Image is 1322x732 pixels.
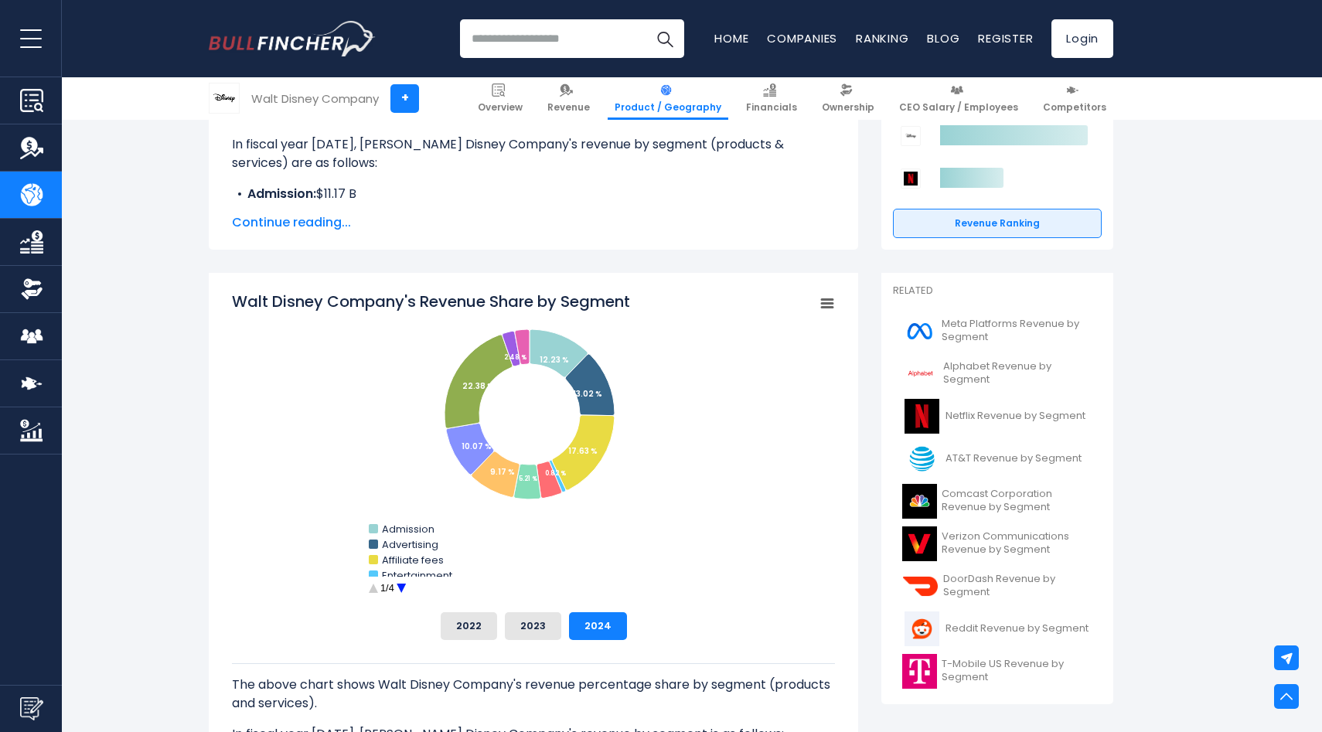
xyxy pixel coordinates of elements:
a: + [390,84,419,113]
a: Alphabet Revenue by Segment [893,352,1102,395]
span: Continue reading... [232,213,835,232]
a: Go to homepage [209,21,375,56]
a: Product / Geography [608,77,728,120]
span: Comcast Corporation Revenue by Segment [942,488,1092,514]
a: Financials [739,77,804,120]
span: Alphabet Revenue by Segment [943,360,1092,386]
span: Revenue [547,101,590,114]
a: Meta Platforms Revenue by Segment [893,310,1102,352]
img: GOOGL logo [902,356,939,391]
img: TMUS logo [902,654,937,689]
tspan: 12.23 % [540,354,569,366]
tspan: 10.07 % [462,441,492,452]
img: CMCSA logo [902,484,937,519]
span: T-Mobile US Revenue by Segment [942,658,1092,684]
span: Ownership [822,101,874,114]
button: 2022 [441,612,497,640]
span: DoorDash Revenue by Segment [943,573,1092,599]
a: Reddit Revenue by Segment [893,608,1102,650]
tspan: 9.17 % [490,466,515,478]
span: Overview [478,101,523,114]
a: Ownership [815,77,881,120]
img: NFLX logo [902,399,941,434]
img: Walt Disney Company competitors logo [901,126,921,146]
text: 1/4 [380,582,394,594]
img: Ownership [20,277,43,301]
span: CEO Salary / Employees [899,101,1018,114]
tspan: 17.63 % [568,445,598,457]
tspan: 5.21 % [519,475,537,483]
span: Netflix Revenue by Segment [946,410,1085,423]
a: Login [1051,19,1113,58]
text: Affiliate fees [382,553,444,567]
p: In fiscal year [DATE], [PERSON_NAME] Disney Company's revenue by segment (products & services) ar... [232,135,835,172]
li: $11.17 B [232,185,835,203]
span: Financials [746,101,797,114]
span: Verizon Communications Revenue by Segment [942,530,1092,557]
a: Revenue [540,77,597,120]
span: Product / Geography [615,101,721,114]
a: Blog [927,30,959,46]
a: CEO Salary / Employees [892,77,1025,120]
a: Register [978,30,1033,46]
img: T logo [902,441,941,476]
p: The above chart shows Walt Disney Company's revenue percentage share by segment (products and ser... [232,676,835,713]
text: Entertainment [382,568,452,583]
span: Meta Platforms Revenue by Segment [942,318,1092,344]
text: Admission [382,522,434,536]
svg: Walt Disney Company's Revenue Share by Segment [232,291,835,600]
span: Competitors [1043,101,1106,114]
span: Reddit Revenue by Segment [946,622,1089,635]
a: Comcast Corporation Revenue by Segment [893,480,1102,523]
a: DoorDash Revenue by Segment [893,565,1102,608]
a: Overview [471,77,530,120]
img: RDDT logo [902,611,941,646]
button: 2024 [569,612,627,640]
a: Ranking [856,30,908,46]
tspan: 0.82 % [545,469,566,478]
tspan: 22.38 % [462,380,494,392]
img: Bullfincher logo [209,21,376,56]
a: Revenue Ranking [893,209,1102,238]
button: 2023 [505,612,561,640]
img: DASH logo [902,569,939,604]
a: Home [714,30,748,46]
div: Walt Disney Company [251,90,379,107]
button: Search [646,19,684,58]
span: AT&T Revenue by Segment [946,452,1082,465]
img: Netflix competitors logo [901,169,921,189]
a: Companies [767,30,837,46]
a: T-Mobile US Revenue by Segment [893,650,1102,693]
tspan: 2.48 % [504,353,526,362]
a: Netflix Revenue by Segment [893,395,1102,437]
p: Related [893,284,1102,298]
b: Admission: [247,185,316,203]
tspan: Walt Disney Company's Revenue Share by Segment [232,291,630,312]
img: META logo [902,314,937,349]
img: VZ logo [902,526,937,561]
a: Verizon Communications Revenue by Segment [893,523,1102,565]
a: AT&T Revenue by Segment [893,437,1102,480]
tspan: 13.02 % [573,388,602,400]
a: Competitors [1036,77,1113,120]
text: Advertising [382,537,438,552]
img: DIS logo [210,83,239,113]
